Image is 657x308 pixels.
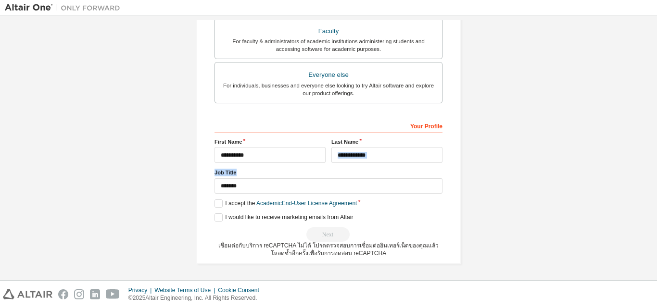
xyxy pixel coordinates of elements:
[215,138,326,146] label: First Name
[128,294,265,302] p: © 2025 Altair Engineering, Inc. All Rights Reserved.
[215,242,442,257] div: เชื่อมต่อกับบริการ reCAPTCHA ไม่ได้ โปรดตรวจสอบการเชื่อมต่ออินเทอร์เน็ตของคุณแล้วโหลดซ้ำอีกครั้งเ...
[215,169,442,176] label: Job Title
[74,289,84,299] img: instagram.svg
[5,3,125,12] img: Altair One
[215,199,357,208] label: I accept the
[218,286,265,294] div: Cookie Consent
[215,118,442,133] div: Your Profile
[215,227,442,242] div: Read and acccept EULA to continue
[128,286,154,294] div: Privacy
[221,25,436,38] div: Faculty
[154,286,218,294] div: Website Terms of Use
[215,213,353,222] label: I would like to receive marketing emails from Altair
[256,200,357,207] a: Academic End-User License Agreement
[221,82,436,97] div: For individuals, businesses and everyone else looking to try Altair software and explore our prod...
[90,289,100,299] img: linkedin.svg
[58,289,68,299] img: facebook.svg
[106,289,120,299] img: youtube.svg
[221,37,436,53] div: For faculty & administrators of academic institutions administering students and accessing softwa...
[221,68,436,82] div: Everyone else
[331,138,442,146] label: Last Name
[3,289,52,299] img: altair_logo.svg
